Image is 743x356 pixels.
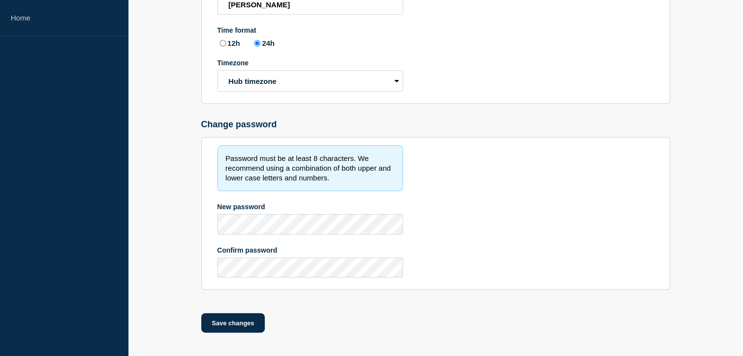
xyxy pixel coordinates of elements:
label: 24h [252,38,275,47]
div: New password [217,203,403,211]
div: Password must be at least 8 characters. We recommend using a combination of both upper and lower ... [217,145,403,191]
input: Confirm password [217,257,403,277]
h2: Change password [201,119,670,130]
div: Time format [217,26,403,34]
label: 12h [217,38,240,47]
input: 24h [254,40,260,46]
button: Save changes [201,313,265,333]
input: New password [217,214,403,234]
input: 12h [220,40,226,46]
div: Confirm password [217,246,403,254]
div: Timezone [217,59,403,67]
